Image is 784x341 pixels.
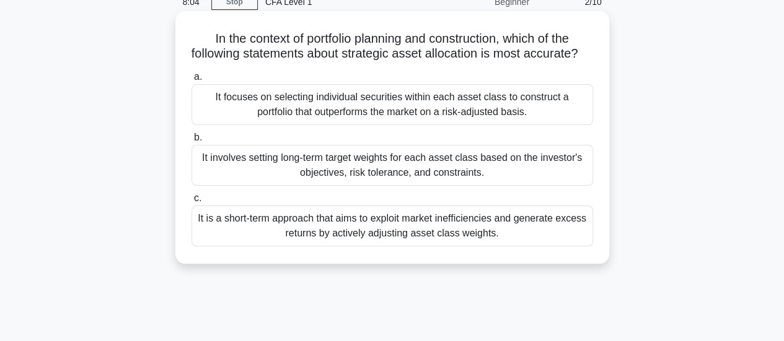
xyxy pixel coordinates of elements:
h5: In the context of portfolio planning and construction, which of the following statements about st... [190,31,594,62]
div: It focuses on selecting individual securities within each asset class to construct a portfolio th... [192,84,593,125]
div: It involves setting long-term target weights for each asset class based on the investor's objecti... [192,145,593,186]
span: b. [194,132,202,142]
span: a. [194,71,202,82]
div: It is a short-term approach that aims to exploit market inefficiencies and generate excess return... [192,205,593,246]
span: c. [194,192,201,203]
